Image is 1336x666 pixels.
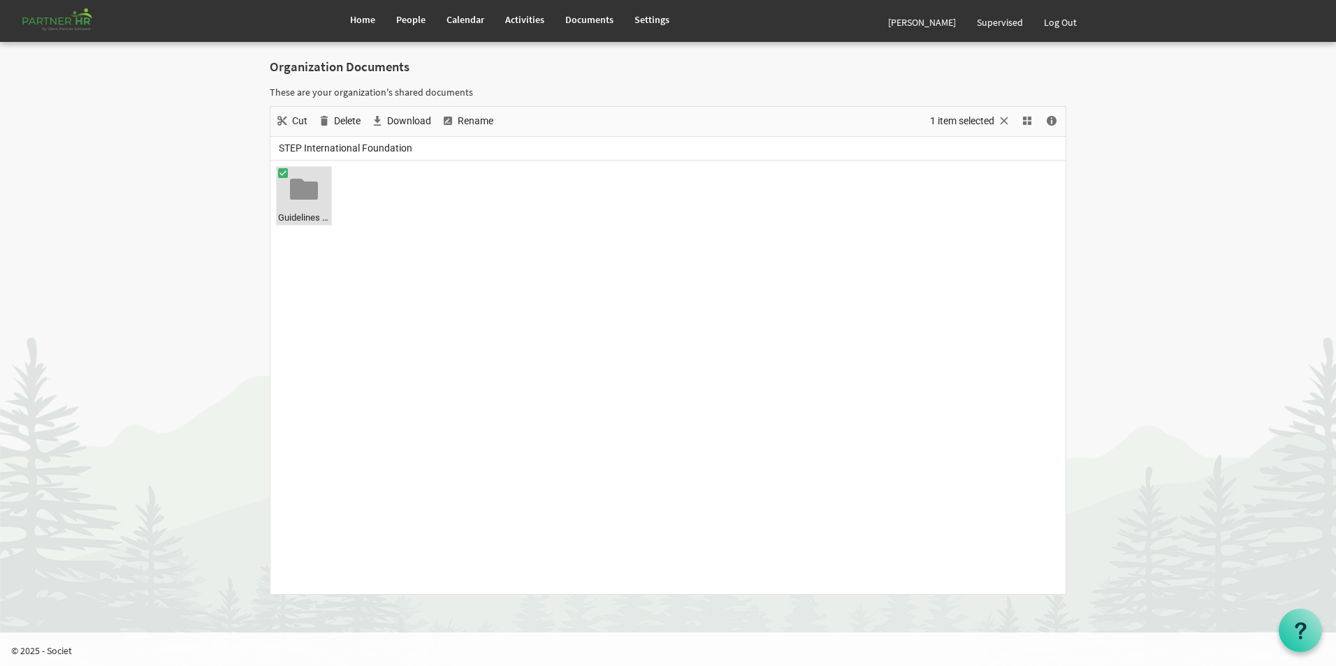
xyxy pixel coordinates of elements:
[439,112,496,131] button: Rename
[276,140,415,157] span: STEP International Foundation
[315,112,363,131] button: Delete
[312,107,365,136] div: Delete
[977,16,1023,29] span: Supervised
[270,107,312,136] div: Cut
[1033,3,1087,42] a: Log Out
[396,13,426,26] span: People
[368,112,434,131] button: Download
[928,112,1014,131] button: Selection
[291,112,309,130] span: Cut
[1016,107,1040,136] div: View
[1043,112,1061,131] button: Details
[966,3,1033,42] a: Supervised
[925,107,1016,136] div: Clear selection
[276,166,332,225] li: Guidelines & Policies
[436,107,498,136] div: Rename
[270,60,1066,75] h2: Organization Documents
[634,13,669,26] span: Settings
[1019,112,1036,131] button: View dropdownbutton
[278,210,330,225] span: Guidelines & Policies
[11,644,1336,658] p: © 2025 - Societ
[565,13,613,26] span: Documents
[386,112,433,130] span: Download
[929,112,996,130] span: 1 item selected
[270,85,1066,99] p: These are your organization's shared documents
[273,112,310,131] button: Cut
[333,112,362,130] span: Delete
[446,13,484,26] span: Calendar
[456,112,495,130] span: Rename
[878,3,966,42] a: [PERSON_NAME]
[365,107,436,136] div: Download
[350,13,375,26] span: Home
[1040,107,1063,136] div: Details
[505,13,544,26] span: Activities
